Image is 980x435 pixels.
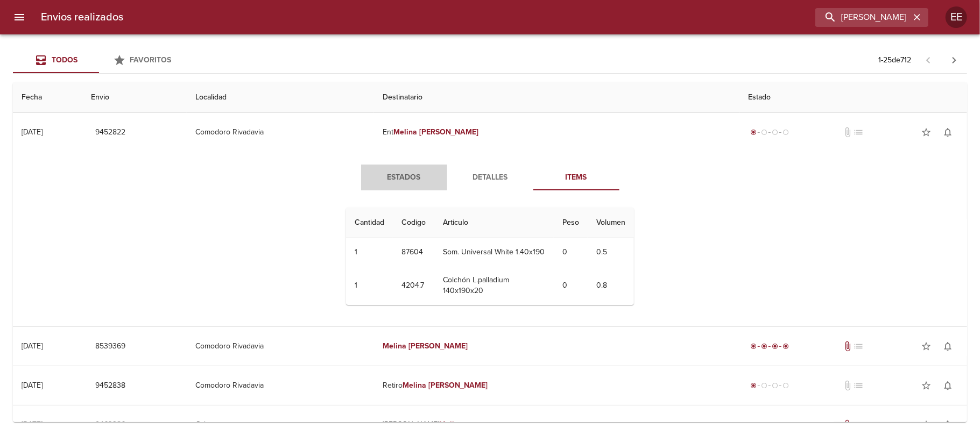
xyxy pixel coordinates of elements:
[13,47,185,73] div: Tabs Envios
[588,208,634,238] th: Volumen
[941,47,967,73] span: Pagina siguiente
[942,127,953,138] span: notifications_none
[374,82,739,113] th: Destinatario
[346,208,634,305] table: Tabla de Items
[346,238,393,266] td: 1
[761,382,767,389] span: radio_button_unchecked
[842,380,853,391] span: No tiene documentos adjuntos
[915,375,937,396] button: Agregar a favoritos
[942,341,953,352] span: notifications_none
[393,266,434,305] td: 4204.7
[946,6,967,28] div: Abrir información de usuario
[761,343,767,350] span: radio_button_checked
[942,419,953,430] span: notifications_none
[91,415,130,435] button: 9463286
[853,380,864,391] span: No tiene pedido asociado
[374,366,739,405] td: Retiro
[187,366,374,405] td: Comodoro Rivadavia
[187,327,374,366] td: Comodoro Rivadavia
[782,382,789,389] span: radio_button_unchecked
[187,82,374,113] th: Localidad
[187,113,374,152] td: Comodoro Rivadavia
[540,171,613,184] span: Items
[588,266,634,305] td: 0.8
[393,127,417,137] em: Melina
[915,122,937,143] button: Agregar a favoritos
[454,171,527,184] span: Detalles
[748,419,791,430] div: Entregado
[393,208,434,238] th: Codigo
[750,343,757,350] span: radio_button_checked
[361,165,619,190] div: Tabs detalle de guia
[842,127,853,138] span: No tiene documentos adjuntos
[782,422,789,428] span: radio_button_checked
[82,82,186,113] th: Envio
[942,380,953,391] span: notifications_none
[921,341,932,352] span: star_border
[750,422,757,428] span: radio_button_checked
[782,343,789,350] span: radio_button_checked
[588,238,634,266] td: 0.5
[782,129,789,136] span: radio_button_unchecked
[374,113,739,152] td: Ent
[419,127,479,137] em: [PERSON_NAME]
[91,123,130,142] button: 9452822
[772,382,778,389] span: radio_button_unchecked
[6,4,32,30] button: menu
[41,9,123,26] h6: Envios realizados
[842,419,853,430] span: Tiene documentos adjuntos
[434,208,554,238] th: Articulo
[346,208,393,238] th: Cantidad
[383,341,406,351] em: Melina
[440,420,463,429] em: Melina
[554,266,588,305] td: 0
[22,420,43,429] div: [DATE]
[761,129,767,136] span: radio_button_unchecked
[750,382,757,389] span: radio_button_checked
[346,266,393,305] td: 1
[95,126,125,139] span: 9452822
[95,418,125,432] span: 9463286
[434,238,554,266] td: Som. Universal White 1.40x190
[915,54,941,65] span: Pagina anterior
[748,127,791,138] div: Generado
[739,82,967,113] th: Estado
[13,82,82,113] th: Fecha
[853,127,864,138] span: No tiene pedido asociado
[915,336,937,357] button: Agregar a favoritos
[937,336,958,357] button: Activar notificaciones
[750,129,757,136] span: radio_button_checked
[554,238,588,266] td: 0
[130,55,172,65] span: Favoritos
[368,171,441,184] span: Estados
[554,208,588,238] th: Peso
[772,422,778,428] span: radio_button_checked
[772,129,778,136] span: radio_button_unchecked
[772,343,778,350] span: radio_button_checked
[91,376,130,396] button: 9452838
[91,337,130,356] button: 8539369
[842,341,853,352] span: Tiene documentos adjuntos
[434,266,554,305] td: Colchón L.palladium 140x190x20
[403,381,426,390] em: Melina
[408,341,468,351] em: [PERSON_NAME]
[853,341,864,352] span: No tiene pedido asociado
[22,127,43,137] div: [DATE]
[95,379,125,393] span: 9452838
[937,375,958,396] button: Activar notificaciones
[95,340,125,353] span: 8539369
[853,419,864,430] span: No tiene pedido asociado
[393,238,434,266] td: 87604
[921,380,932,391] span: star_border
[748,380,791,391] div: Generado
[428,381,488,390] em: [PERSON_NAME]
[748,341,791,352] div: Entregado
[761,422,767,428] span: radio_button_checked
[921,127,932,138] span: star_border
[921,419,932,430] span: star_border
[937,122,958,143] button: Activar notificaciones
[22,381,43,390] div: [DATE]
[878,55,911,66] p: 1 - 25 de 712
[946,6,967,28] div: EE
[22,341,43,351] div: [DATE]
